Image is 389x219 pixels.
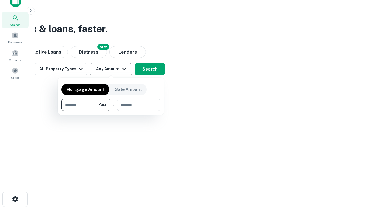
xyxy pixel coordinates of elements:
div: - [113,99,115,111]
p: Sale Amount [115,86,142,93]
p: Mortgage Amount [66,86,105,93]
span: $1M [99,102,106,108]
iframe: Chat Widget [359,170,389,200]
